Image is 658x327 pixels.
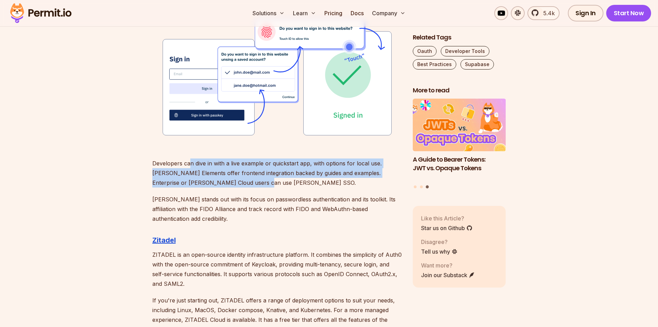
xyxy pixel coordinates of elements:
a: Join our Substack [421,271,475,279]
a: A Guide to Bearer Tokens: JWT vs. Opaque TokensA Guide to Bearer Tokens: JWT vs. Opaque Tokens [413,99,506,181]
a: Zitadel [152,236,176,244]
a: Oauth [413,46,437,56]
a: Best Practices [413,59,456,70]
button: Go to slide 3 [426,185,429,189]
span: 5.4k [539,9,555,17]
button: Solutions [250,6,287,20]
h3: A Guide to Bearer Tokens: JWT vs. Opaque Tokens [413,155,506,173]
a: Sign In [568,5,603,21]
a: 5.4k [527,6,560,20]
img: A Guide to Bearer Tokens: JWT vs. Opaque Tokens [413,99,506,152]
a: Star us on Github [421,224,473,232]
p: [PERSON_NAME] stands out with its focus on passwordless authentication and its toolkit. Its affil... [152,194,402,224]
p: ZITADEL is an open-source identity infrastructure platform. It combines the simplicity of Auth0 w... [152,250,402,289]
button: Company [369,6,408,20]
a: Pricing [322,6,345,20]
li: 3 of 3 [413,99,506,181]
h2: Related Tags [413,33,506,42]
div: Posts [413,99,506,190]
a: Docs [348,6,366,20]
p: Developers can dive in with a live example or quickstart app, with options for local use. [PERSON... [152,158,402,188]
button: Go to slide 2 [420,185,423,188]
a: Developer Tools [441,46,489,56]
a: Tell us why [421,247,458,256]
button: Go to slide 1 [414,185,417,188]
a: Start Now [606,5,651,21]
button: Learn [290,6,319,20]
p: Disagree? [421,238,458,246]
img: Permit logo [7,1,75,25]
p: Want more? [421,261,475,270]
img: 62347acc8e591551673c32f0_Passkeys%202.svg [152,6,402,147]
h2: More to read [413,86,506,95]
p: Like this Article? [421,214,473,222]
a: Supabase [460,59,494,70]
